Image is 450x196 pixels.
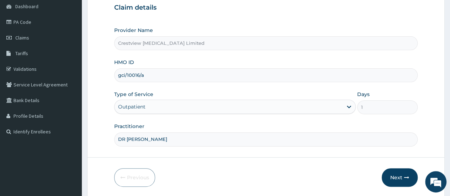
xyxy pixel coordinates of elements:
[114,68,418,82] input: Enter HMO ID
[382,168,418,187] button: Next
[357,91,370,98] label: Days
[114,168,155,187] button: Previous
[114,59,134,66] label: HMO ID
[114,4,418,12] h3: Claim details
[15,35,29,41] span: Claims
[114,27,153,34] label: Provider Name
[114,123,144,130] label: Practitioner
[15,3,38,10] span: Dashboard
[114,132,418,146] input: Enter Name
[15,50,28,57] span: Tariffs
[118,103,145,110] div: Outpatient
[114,91,153,98] label: Type of Service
